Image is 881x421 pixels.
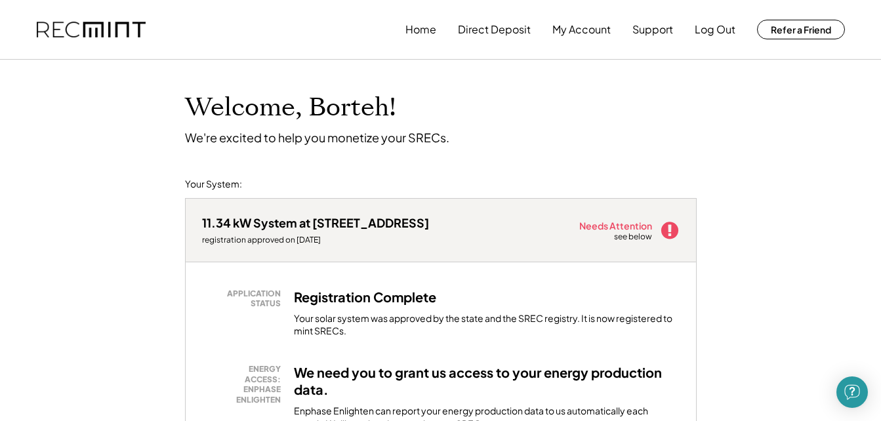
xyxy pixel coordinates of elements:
img: recmint-logotype%403x.png [37,22,146,38]
button: Refer a Friend [757,20,845,39]
h3: We need you to grant us access to your energy production data. [294,364,680,398]
h3: Registration Complete [294,289,436,306]
div: registration approved on [DATE] [202,235,429,245]
button: Direct Deposit [458,16,531,43]
h1: Welcome, Borteh! [185,92,396,123]
div: ENERGY ACCESS: ENPHASE ENLIGHTEN [209,364,281,405]
div: 11.34 kW System at [STREET_ADDRESS] [202,215,429,230]
button: Log Out [695,16,735,43]
div: Your System: [185,178,242,191]
div: We're excited to help you monetize your SRECs. [185,130,449,145]
div: Your solar system was approved by the state and the SREC registry. It is now registered to mint S... [294,312,680,338]
div: Open Intercom Messenger [836,376,868,408]
div: see below [614,231,653,243]
div: APPLICATION STATUS [209,289,281,309]
div: Needs Attention [579,221,653,230]
button: Support [632,16,673,43]
button: Home [405,16,436,43]
button: My Account [552,16,611,43]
